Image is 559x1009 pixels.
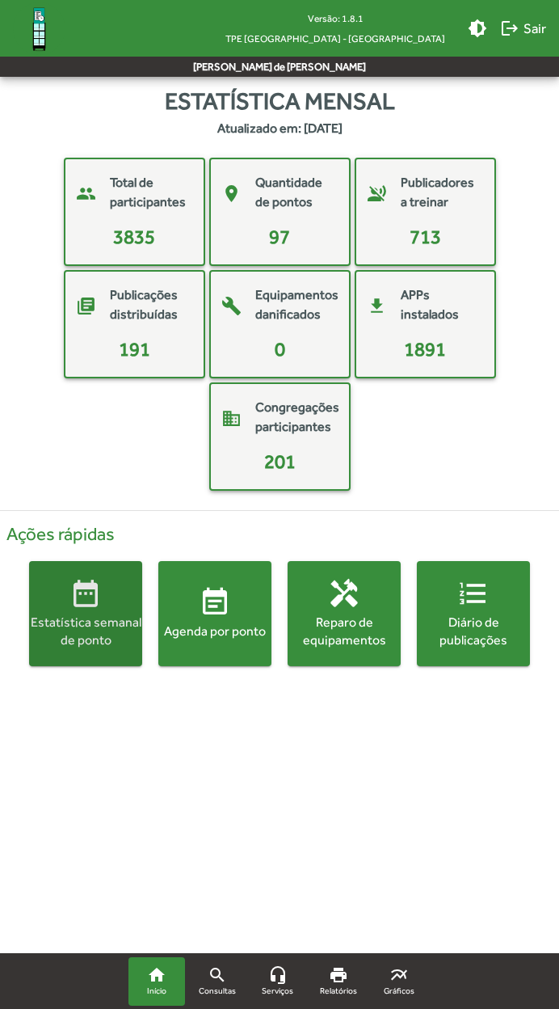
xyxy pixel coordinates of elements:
[255,173,333,212] mat-card-title: Quantidade de pontos
[401,173,478,212] mat-card-title: Publicadores a treinar
[255,285,338,324] mat-card-title: Equipamentos danificados
[212,8,458,28] div: Versão: 1.8.1
[217,404,246,433] mat-icon: domain
[468,19,487,38] mat-icon: brightness_medium
[269,226,290,247] span: 97
[113,226,155,247] span: 3835
[363,179,391,208] mat-icon: voice_over_off
[72,179,100,208] mat-icon: people
[110,173,187,212] mat-card-title: Total de participantes
[500,19,519,38] mat-icon: logout
[217,179,246,208] mat-icon: place
[69,578,102,610] mat-icon: date_range
[275,338,285,360] span: 0
[72,292,100,320] mat-icon: library_books
[288,561,401,666] button: Reparo de equipamentos
[255,398,339,437] mat-card-title: Congregações participantes
[500,14,546,43] span: Sair
[165,83,395,119] span: Estatística mensal
[212,28,458,49] span: TPE [GEOGRAPHIC_DATA] - [GEOGRAPHIC_DATA]
[199,587,231,619] mat-icon: event_note
[401,285,478,324] mat-card-title: APPs instalados
[417,561,530,666] button: Diário de publicações
[158,623,271,641] div: Agenda por ponto
[158,561,271,666] button: Agenda por ponto
[29,561,142,666] button: Estatística semanal de ponto
[110,285,187,324] mat-card-title: Publicações distribuídas
[288,614,401,651] div: Reparo de equipamentos
[217,119,343,138] strong: Atualizado em: [DATE]
[410,226,441,247] span: 713
[264,450,296,472] span: 201
[457,578,490,610] mat-icon: format_list_numbered
[417,614,530,651] div: Diário de publicações
[29,614,142,651] div: Estatística semanal de ponto
[404,338,446,360] span: 1891
[217,292,246,320] mat-icon: build
[328,578,360,610] mat-icon: handyman
[13,2,65,55] img: Logo
[119,338,150,360] span: 191
[494,14,553,43] button: Sair
[363,292,391,320] mat-icon: get_app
